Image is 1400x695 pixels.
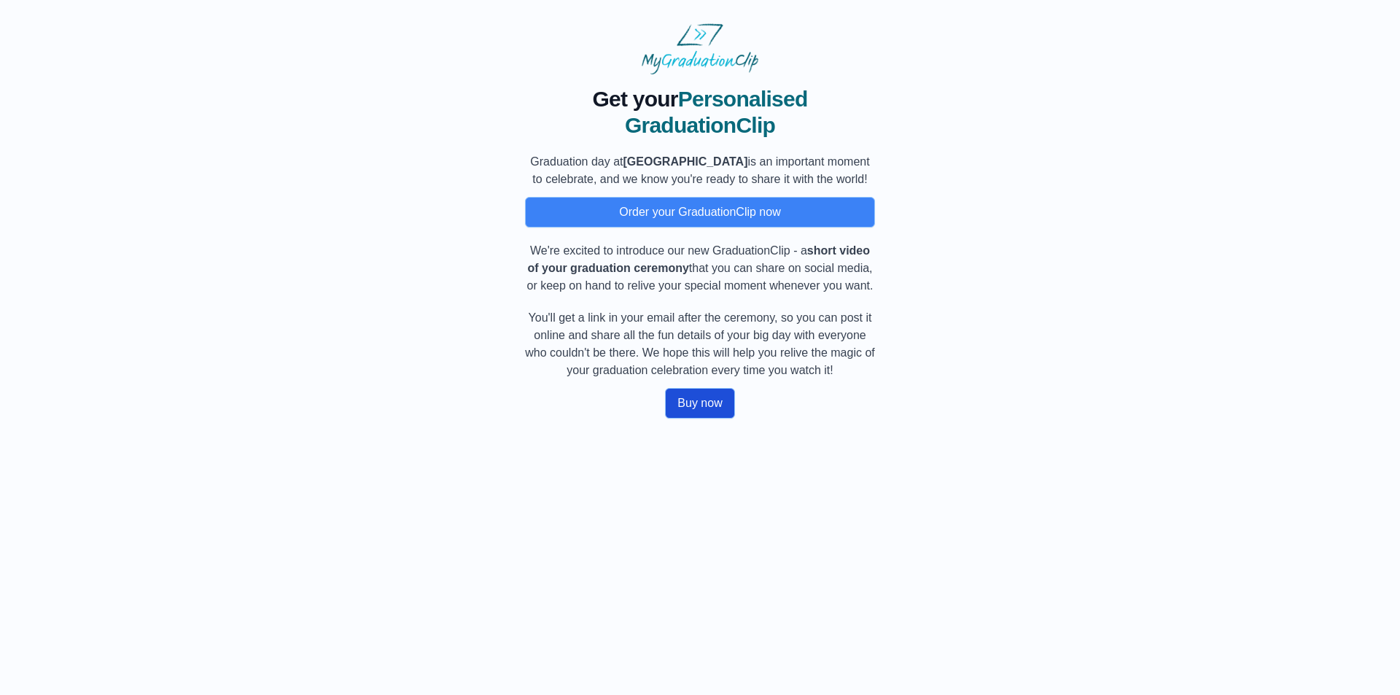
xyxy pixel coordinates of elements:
span: Personalised GraduationClip [625,87,808,137]
button: Buy now [665,388,734,419]
p: You'll get a link in your email after the ceremony, so you can post it online and share all the f... [525,309,875,379]
p: We're excited to introduce our new GraduationClip - a that you can share on social media, or keep... [525,242,875,295]
button: Order your GraduationClip now [525,197,875,228]
b: [GEOGRAPHIC_DATA] [623,155,748,168]
p: Graduation day at is an important moment to celebrate, and we know you're ready to share it with ... [525,153,875,188]
span: Get your [592,87,677,111]
b: short video of your graduation ceremony [527,244,870,274]
img: MyGraduationClip [642,23,758,74]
